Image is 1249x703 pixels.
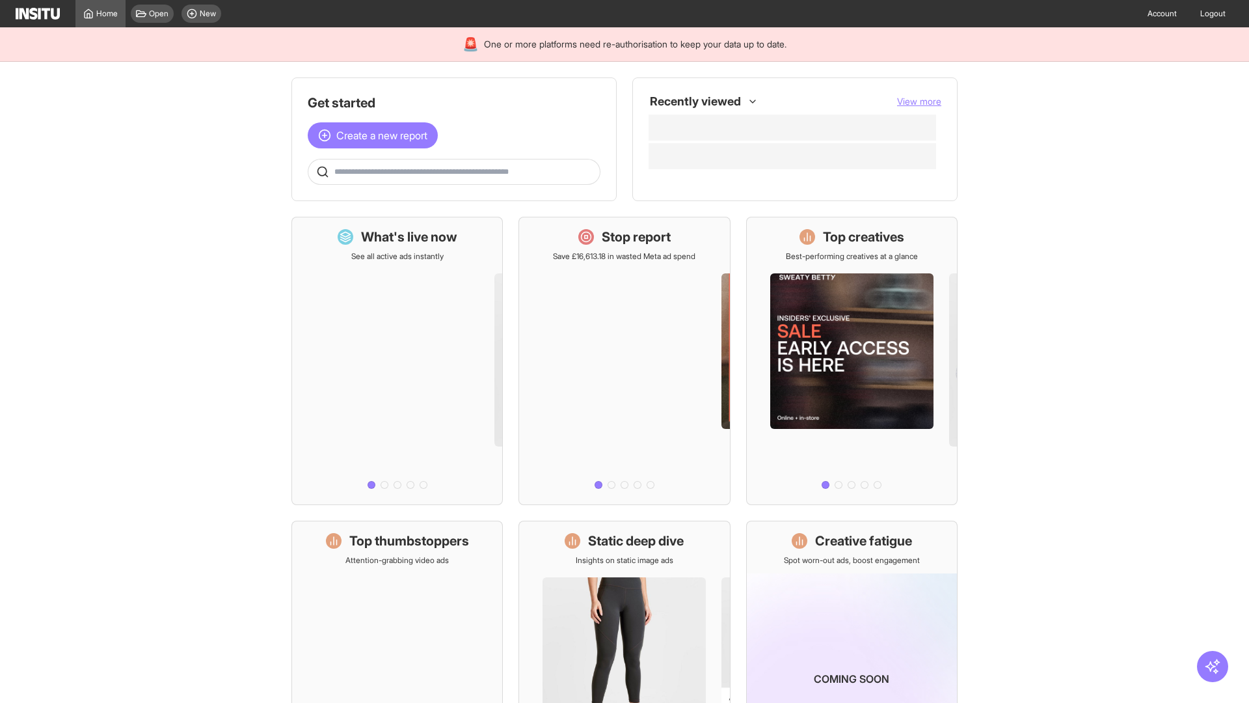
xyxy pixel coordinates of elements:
h1: Static deep dive [588,532,684,550]
span: New [200,8,216,19]
p: Insights on static image ads [576,555,673,566]
h1: Top thumbstoppers [349,532,469,550]
button: View more [897,95,941,108]
h1: Get started [308,94,600,112]
span: View more [897,96,941,107]
h1: Stop report [602,228,671,246]
span: One or more platforms need re-authorisation to keep your data up to date. [484,38,786,51]
span: Create a new report [336,128,427,143]
h1: What's live now [361,228,457,246]
span: Home [96,8,118,19]
button: Create a new report [308,122,438,148]
img: Logo [16,8,60,20]
p: Best-performing creatives at a glance [786,251,918,262]
div: 🚨 [463,35,479,53]
span: Open [149,8,168,19]
a: What's live nowSee all active ads instantly [291,217,503,505]
a: Stop reportSave £16,613.18 in wasted Meta ad spend [518,217,730,505]
p: Save £16,613.18 in wasted Meta ad spend [553,251,695,262]
a: Top creativesBest-performing creatives at a glance [746,217,958,505]
p: See all active ads instantly [351,251,444,262]
h1: Top creatives [823,228,904,246]
p: Attention-grabbing video ads [345,555,449,566]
